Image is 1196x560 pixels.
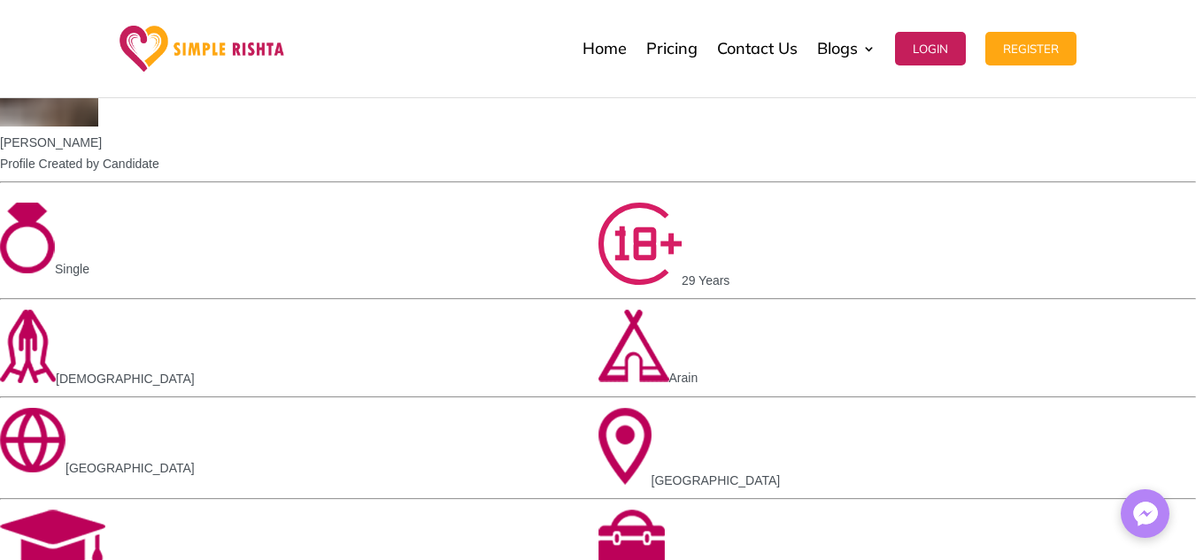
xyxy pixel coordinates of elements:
[895,32,966,65] button: Login
[895,4,966,93] a: Login
[652,473,781,487] span: [GEOGRAPHIC_DATA]
[669,371,698,385] span: Arain
[66,461,195,475] span: [GEOGRAPHIC_DATA]
[717,4,798,93] a: Contact Us
[56,372,195,386] span: [DEMOGRAPHIC_DATA]
[817,4,876,93] a: Blogs
[985,32,1076,65] button: Register
[1128,496,1163,532] img: Messenger
[583,4,627,93] a: Home
[646,4,698,93] a: Pricing
[985,4,1076,93] a: Register
[55,262,89,276] span: Single
[682,273,730,288] span: 29 Years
